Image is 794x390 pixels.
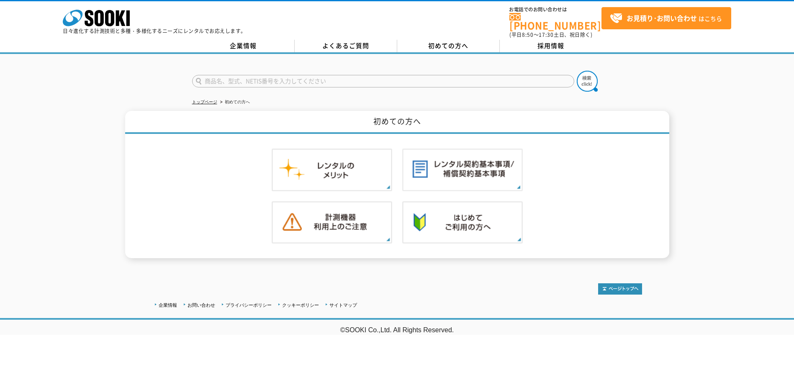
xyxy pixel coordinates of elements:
[272,149,392,191] img: レンタルのメリット
[272,201,392,244] img: 計測機器ご利用上のご注意
[627,13,697,23] strong: お見積り･お問い合わせ
[192,75,574,87] input: 商品名、型式、NETIS番号を入力してください
[598,283,642,295] img: トップページへ
[63,28,246,33] p: 日々進化する計測技術と多種・多様化するニーズにレンタルでお応えします。
[522,31,534,38] span: 8:50
[282,303,319,308] a: クッキーポリシー
[509,7,601,12] span: お電話でのお問い合わせは
[577,71,598,92] img: btn_search.png
[402,201,523,244] img: 初めての方へ
[610,12,722,25] span: はこちら
[192,40,295,52] a: 企業情報
[402,149,523,191] img: レンタル契約基本事項／補償契約基本事項
[125,111,669,134] h1: 初めての方へ
[226,303,272,308] a: プライバシーポリシー
[159,303,177,308] a: 企業情報
[428,41,468,50] span: 初めての方へ
[539,31,554,38] span: 17:30
[509,13,601,30] a: [PHONE_NUMBER]
[295,40,397,52] a: よくあるご質問
[329,303,357,308] a: サイトマップ
[397,40,500,52] a: 初めての方へ
[601,7,731,29] a: お見積り･お問い合わせはこちら
[500,40,602,52] a: 採用情報
[188,303,215,308] a: お問い合わせ
[509,31,592,38] span: (平日 ～ 土日、祝日除く)
[218,98,250,107] li: 初めての方へ
[192,100,217,104] a: トップページ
